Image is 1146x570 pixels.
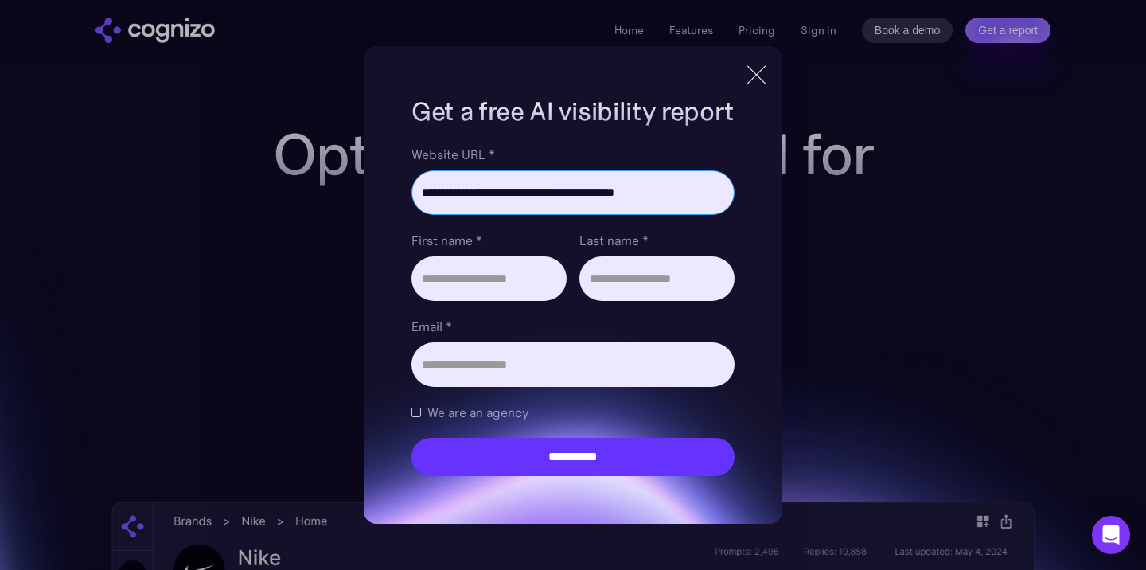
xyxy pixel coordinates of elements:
div: Open Intercom Messenger [1092,516,1130,554]
h1: Get a free AI visibility report [411,94,735,129]
form: Brand Report Form [411,145,735,476]
label: Last name * [579,231,735,250]
label: First name * [411,231,567,250]
label: Email * [411,317,735,336]
span: We are an agency [427,403,528,422]
label: Website URL * [411,145,735,164]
